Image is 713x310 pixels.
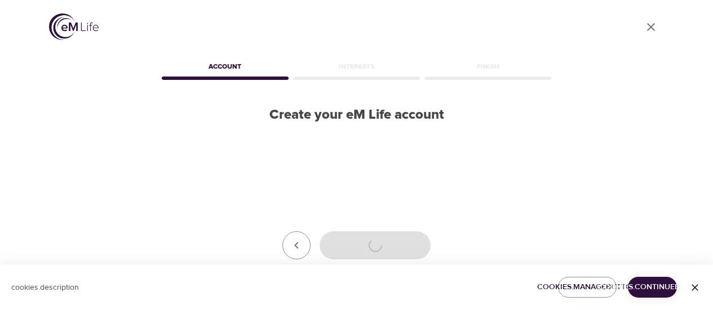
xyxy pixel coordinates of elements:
button: cookies.continueButton [628,277,677,298]
a: close [637,14,665,41]
img: logo [49,14,99,40]
span: cookies.continueButton [637,280,668,294]
span: cookies.manageButton [567,280,608,294]
h2: Create your eM Life account [160,107,554,123]
button: cookies.manageButton [558,277,617,298]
